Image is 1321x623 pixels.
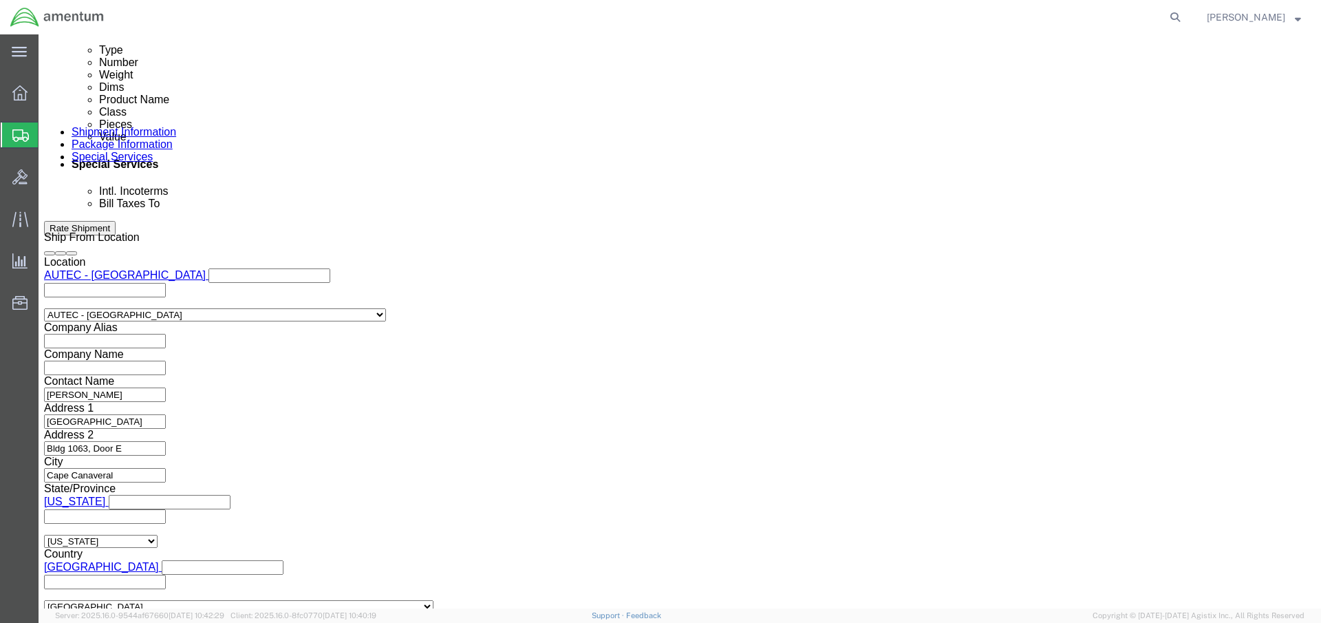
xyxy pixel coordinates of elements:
span: Lisa Cunningham [1207,10,1285,25]
span: Server: 2025.16.0-9544af67660 [55,611,224,620]
span: Copyright © [DATE]-[DATE] Agistix Inc., All Rights Reserved [1093,610,1304,622]
a: Feedback [626,611,661,620]
span: Client: 2025.16.0-8fc0770 [230,611,376,620]
button: [PERSON_NAME] [1206,9,1302,25]
span: [DATE] 10:40:19 [323,611,376,620]
span: [DATE] 10:42:29 [169,611,224,620]
iframe: FS Legacy Container [39,34,1321,609]
a: Support [592,611,626,620]
img: logo [10,7,105,28]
